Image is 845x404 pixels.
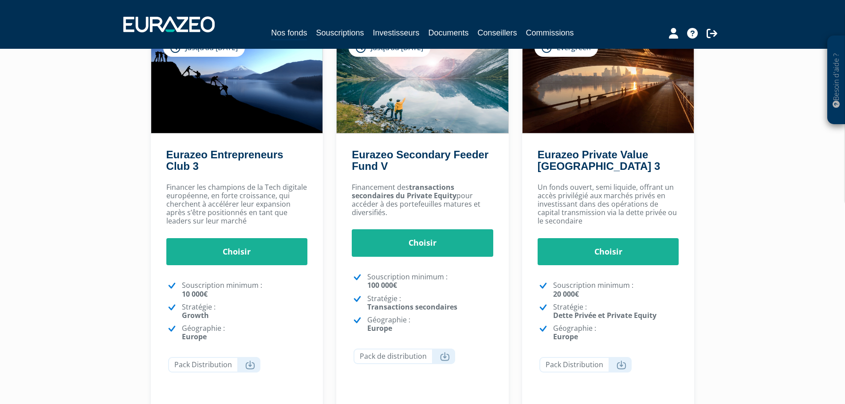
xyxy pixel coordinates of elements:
[367,294,493,311] p: Stratégie :
[182,332,207,341] strong: Europe
[367,280,397,290] strong: 100 000€
[831,40,841,120] p: Besoin d'aide ?
[367,273,493,290] p: Souscription minimum :
[538,183,679,226] p: Un fonds ouvert, semi liquide, offrant un accès privilégié aux marchés privés en investissant dan...
[352,149,488,172] a: Eurazeo Secondary Feeder Fund V
[182,289,208,299] strong: 10 000€
[271,27,307,40] a: Nos fonds
[553,332,578,341] strong: Europe
[168,357,260,373] a: Pack Distribution
[337,29,508,133] img: Eurazeo Secondary Feeder Fund V
[182,303,308,320] p: Stratégie :
[539,357,632,373] a: Pack Distribution
[354,349,455,364] a: Pack de distribution
[367,316,493,333] p: Géographie :
[151,29,323,133] img: Eurazeo Entrepreneurs Club 3
[373,27,419,39] a: Investisseurs
[553,324,679,341] p: Géographie :
[367,302,457,312] strong: Transactions secondaires
[166,238,308,266] a: Choisir
[352,182,456,200] strong: transactions secondaires du Private Equity
[166,183,308,226] p: Financer les champions de la Tech digitale européenne, en forte croissance, qui cherchent à accél...
[352,183,493,217] p: Financement des pour accéder à des portefeuilles matures et diversifiés.
[553,303,679,320] p: Stratégie :
[553,289,579,299] strong: 20 000€
[538,149,660,172] a: Eurazeo Private Value [GEOGRAPHIC_DATA] 3
[182,281,308,298] p: Souscription minimum :
[538,238,679,266] a: Choisir
[352,229,493,257] a: Choisir
[367,323,392,333] strong: Europe
[182,310,209,320] strong: Growth
[182,324,308,341] p: Géographie :
[526,27,574,39] a: Commissions
[553,310,656,320] strong: Dette Privée et Private Equity
[523,29,694,133] img: Eurazeo Private Value Europe 3
[166,149,283,172] a: Eurazeo Entrepreneurs Club 3
[428,27,469,39] a: Documents
[123,16,215,32] img: 1732889491-logotype_eurazeo_blanc_rvb.png
[316,27,364,39] a: Souscriptions
[553,281,679,298] p: Souscription minimum :
[478,27,517,39] a: Conseillers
